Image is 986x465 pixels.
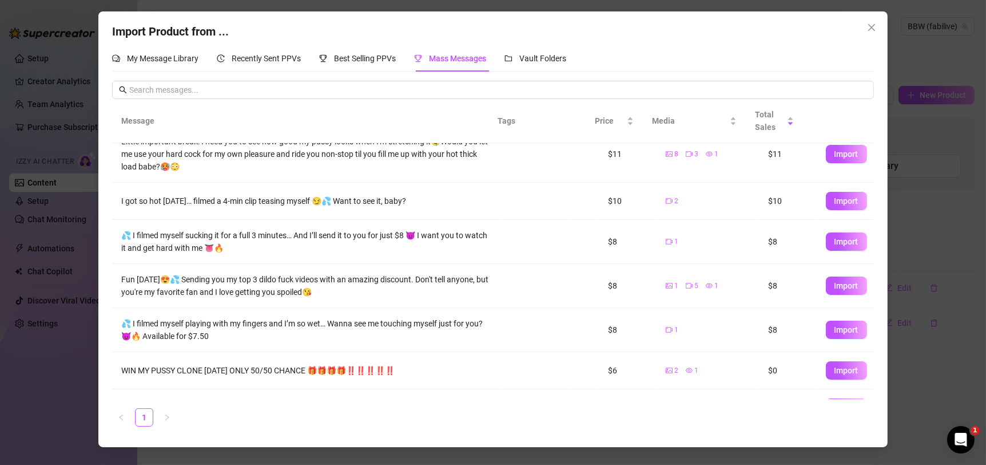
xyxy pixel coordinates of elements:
[706,151,713,157] span: eye
[121,364,492,377] div: WIN MY PUSSY CLONE [DATE] ONLY 50/50 CHANCE 🎁🎁🎁🎁‼️‼️‼️‼️‼️
[755,108,785,133] span: Total Sales
[429,54,486,63] span: Mass Messages
[834,237,858,246] span: Import
[121,229,492,254] div: 💦 I filmed myself sucking it for a full 3 minutes… And I’ll send it to you for just $8 😈 I want y...
[33,6,51,25] img: Profile image for Giselle
[599,352,657,389] td: $6
[686,151,693,157] span: video-camera
[18,73,160,84] div: Hey, What brings you here [DATE]?
[201,5,221,25] div: Close
[715,281,719,291] span: 1
[158,408,176,427] li: Next Page
[826,321,867,339] button: Import
[112,408,130,427] button: left
[52,361,214,384] button: Desktop App and Browser Extention
[7,5,29,26] button: go back
[586,99,643,143] th: Price
[127,54,198,63] span: My Message Library
[140,237,214,259] button: Report Bug 🐛
[675,237,679,247] span: 1
[695,365,699,376] span: 1
[675,365,679,376] span: 2
[715,149,719,160] span: 1
[217,54,225,62] span: history
[179,5,201,26] button: Home
[164,414,170,421] span: right
[826,277,867,295] button: Import
[686,367,693,374] span: eye
[706,282,713,289] span: eye
[135,408,153,427] li: 1
[112,408,130,427] li: Previous Page
[826,232,867,251] button: Import
[112,99,488,143] th: Message
[862,23,881,32] span: Close
[666,238,673,245] span: video-camera
[112,25,229,38] span: Import Product from ...
[760,183,817,220] td: $10
[760,308,817,352] td: $8
[599,126,657,183] td: $11
[666,367,673,374] span: picture
[49,6,67,25] img: Profile image for Ella
[599,264,657,308] td: $8
[760,126,817,183] td: $11
[599,308,657,352] td: $8
[666,198,673,204] span: video-camera
[760,352,817,389] td: $0
[9,66,220,116] div: Ella says…
[129,84,866,96] input: Search messages...
[88,6,160,14] h1: 🌟 Supercreator
[826,145,867,163] button: Import
[136,409,153,426] a: 1
[947,426,975,454] iframe: Intercom live chat
[232,54,301,63] span: Recently Sent PPVs
[121,195,492,207] div: I got so hot [DATE]… filmed a 4-min clip teasing myself 😏💦 Want to see it, baby?
[158,408,176,427] button: right
[119,86,127,94] span: search
[834,366,858,375] span: Import
[760,220,817,264] td: $8
[834,325,858,334] span: Import
[643,99,746,143] th: Media
[834,149,858,159] span: Import
[675,149,679,160] span: 8
[760,264,817,308] td: $8
[666,282,673,289] span: picture
[675,281,679,291] span: 1
[595,115,625,127] span: Price
[695,281,699,291] span: 5
[49,237,137,259] button: Izzy AI Chatter 👩
[760,389,817,427] td: $0
[666,151,673,157] span: picture
[746,99,803,143] th: Total Sales
[599,183,657,220] td: $10
[97,14,141,26] p: A few hours
[834,196,858,206] span: Import
[652,115,727,127] span: Media
[834,281,858,290] span: Import
[675,196,679,207] span: 2
[971,426,980,435] span: 1
[121,273,492,298] div: Fun [DATE]😍💦 Sending you my top 3 dildo fuck videos with an amazing discount. Don't tell anyone, ...
[414,54,422,62] span: trophy
[334,54,396,63] span: Best Selling PPVs
[15,265,214,298] button: Izzy Credits, billing & subscription or Affiliate Program 💵
[862,18,881,37] button: Close
[112,54,120,62] span: comment
[695,149,699,160] span: 3
[118,414,125,421] span: left
[686,282,693,289] span: video-camera
[488,99,557,143] th: Tags
[100,304,214,327] button: I need an explanation❓
[504,54,512,62] span: folder
[18,93,114,100] div: [PERSON_NAME] • Just now
[867,23,876,32] span: close
[319,54,327,62] span: trophy
[599,220,657,264] td: $8
[9,66,169,91] div: Hey, What brings you here [DATE]?[PERSON_NAME] • Just now
[599,389,657,427] td: $5
[121,135,492,173] div: Little important break: I need you to see how good my pussy looks when I'm stretching it🤤Would yo...
[519,54,566,63] span: Vault Folders
[826,192,867,210] button: Import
